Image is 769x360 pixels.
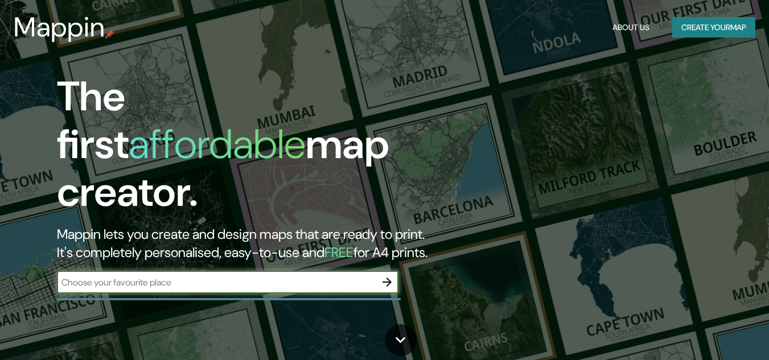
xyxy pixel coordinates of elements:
[105,30,114,39] img: mappin-pin
[672,17,755,38] button: Create yourmap
[57,73,442,225] h1: The first map creator.
[14,11,105,43] h3: Mappin
[57,225,442,262] h2: Mappin lets you create and design maps that are ready to print. It's completely personalised, eas...
[129,118,306,171] h1: affordable
[608,17,654,38] button: About Us
[324,243,353,261] h5: FREE
[57,276,376,289] input: Choose your favourite place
